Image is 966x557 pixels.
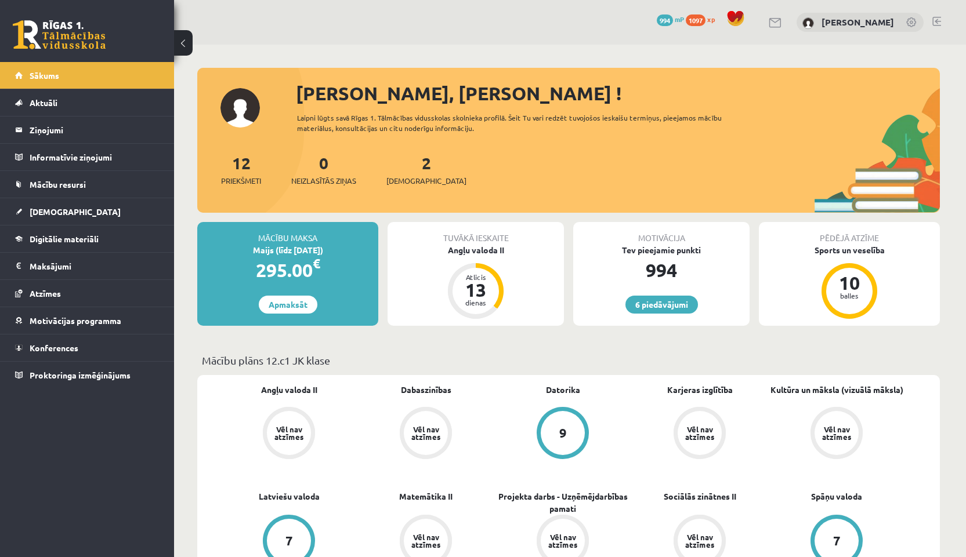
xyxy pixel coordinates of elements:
[664,490,736,503] a: Sociālās zinātnes II
[15,89,160,116] a: Aktuāli
[30,97,57,108] span: Aktuāli
[15,307,160,334] a: Motivācijas programma
[833,534,841,547] div: 7
[410,425,442,440] div: Vēl nav atzīmes
[802,17,814,29] img: Loreta Krūmiņa
[221,175,261,187] span: Priekšmeti
[221,152,261,187] a: 12Priekšmeti
[410,533,442,548] div: Vēl nav atzīmes
[15,62,160,89] a: Sākums
[30,179,86,190] span: Mācību resursi
[15,253,160,279] a: Maksājumi
[631,407,768,461] a: Vēl nav atzīmes
[259,296,317,314] a: Apmaksāt
[388,222,564,244] div: Tuvākā ieskaite
[15,198,160,225] a: [DEMOGRAPHIC_DATA]
[683,533,716,548] div: Vēl nav atzīmes
[296,79,940,107] div: [PERSON_NAME], [PERSON_NAME] !
[399,490,453,503] a: Matemātika II
[297,112,743,133] div: Laipni lūgts savā Rīgas 1. Tālmācības vidusskolas skolnieka profilā. Šeit Tu vari redzēt tuvojošo...
[357,407,494,461] a: Vēl nav atzīmes
[573,222,750,244] div: Motivācija
[768,407,905,461] a: Vēl nav atzīmes
[30,117,160,143] legend: Ziņojumi
[386,175,466,187] span: [DEMOGRAPHIC_DATA]
[30,288,61,298] span: Atzīmes
[30,370,131,380] span: Proktoringa izmēģinājums
[197,256,378,284] div: 295.00
[683,425,716,440] div: Vēl nav atzīmes
[386,152,466,187] a: 2[DEMOGRAPHIC_DATA]
[15,362,160,388] a: Proktoringa izmēģinājums
[13,20,106,49] a: Rīgas 1. Tālmācības vidusskola
[388,244,564,256] div: Angļu valoda II
[291,152,356,187] a: 0Neizlasītās ziņas
[202,352,935,368] p: Mācību plāns 12.c1 JK klase
[770,384,903,396] a: Kultūra un māksla (vizuālā māksla)
[30,315,121,326] span: Motivācijas programma
[15,171,160,198] a: Mācību resursi
[546,384,580,396] a: Datorika
[291,175,356,187] span: Neizlasītās ziņas
[759,222,940,244] div: Pēdējā atzīme
[15,280,160,307] a: Atzīmes
[197,222,378,244] div: Mācību maksa
[30,70,59,81] span: Sākums
[675,14,684,24] span: mP
[657,14,673,26] span: 994
[822,16,894,28] a: [PERSON_NAME]
[15,144,160,170] a: Informatīvie ziņojumi
[458,281,493,299] div: 13
[220,407,357,461] a: Vēl nav atzīmes
[573,244,750,256] div: Tev pieejamie punkti
[388,244,564,321] a: Angļu valoda II Atlicis 13 dienas
[401,384,451,396] a: Dabaszinības
[261,384,317,396] a: Angļu valoda II
[15,117,160,143] a: Ziņojumi
[625,296,698,314] a: 6 piedāvājumi
[458,299,493,306] div: dienas
[15,334,160,361] a: Konferences
[573,256,750,284] div: 994
[494,490,631,515] a: Projekta darbs - Uzņēmējdarbības pamati
[30,144,160,170] legend: Informatīvie ziņojumi
[547,533,579,548] div: Vēl nav atzīmes
[30,206,121,217] span: [DEMOGRAPHIC_DATA]
[759,244,940,321] a: Sports un veselība 10 balles
[657,14,684,24] a: 994 mP
[30,234,99,244] span: Digitālie materiāli
[15,225,160,252] a: Digitālie materiāli
[458,274,493,281] div: Atlicis
[30,253,160,279] legend: Maksājumi
[686,14,705,26] span: 1097
[259,490,320,503] a: Latviešu valoda
[559,427,567,439] div: 9
[707,14,715,24] span: xp
[820,425,853,440] div: Vēl nav atzīmes
[273,425,305,440] div: Vēl nav atzīmes
[313,255,320,272] span: €
[494,407,631,461] a: 9
[197,244,378,256] div: Maijs (līdz [DATE])
[811,490,862,503] a: Spāņu valoda
[686,14,721,24] a: 1097 xp
[285,534,293,547] div: 7
[30,343,78,353] span: Konferences
[832,292,867,299] div: balles
[667,384,733,396] a: Karjeras izglītība
[759,244,940,256] div: Sports un veselība
[832,274,867,292] div: 10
